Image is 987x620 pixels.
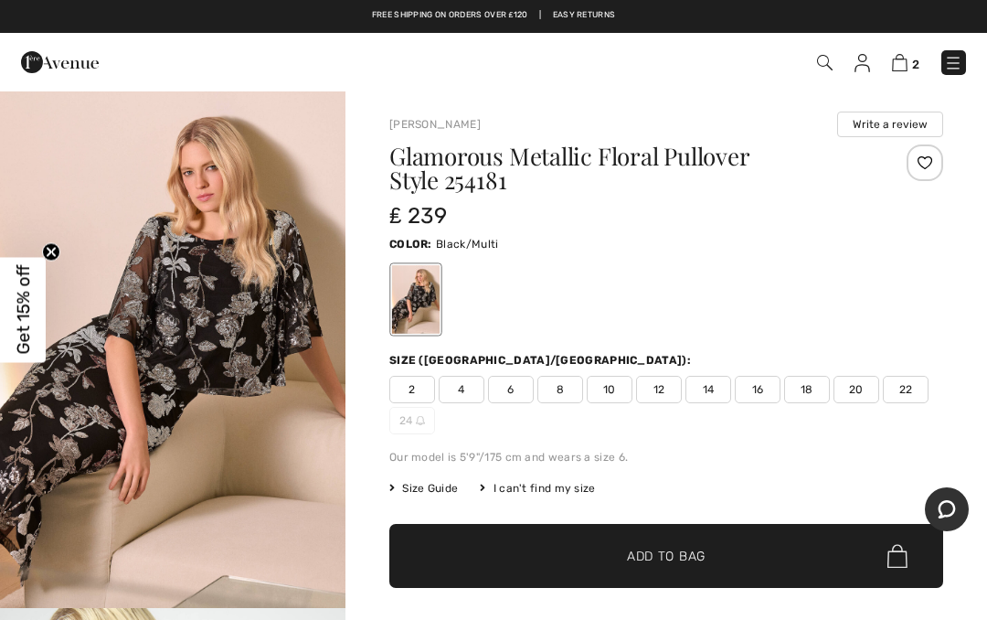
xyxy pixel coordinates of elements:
[627,547,706,566] span: Add to Bag
[389,376,435,403] span: 2
[389,238,432,251] span: Color:
[817,55,833,70] img: Search
[392,265,440,334] div: Black/Multi
[685,376,731,403] span: 14
[389,352,695,369] div: Size ([GEOGRAPHIC_DATA]/[GEOGRAPHIC_DATA]):
[389,524,943,588] button: Add to Bag
[389,407,435,434] span: 24
[837,112,943,137] button: Write a review
[833,376,879,403] span: 20
[439,376,484,403] span: 4
[13,265,34,355] span: Get 15% off
[389,449,943,465] div: Our model is 5'9"/175 cm and wears a size 6.
[944,54,962,72] img: Menu
[925,487,969,533] iframe: Opens a widget where you can chat to one of our agents
[372,9,528,22] a: Free shipping on orders over ₤120
[553,9,616,22] a: Easy Returns
[892,54,907,71] img: Shopping Bag
[389,118,481,131] a: [PERSON_NAME]
[537,376,583,403] span: 8
[389,480,458,497] span: Size Guide
[21,52,99,69] a: 1ère Avenue
[389,203,447,229] span: ₤ 239
[436,238,498,251] span: Black/Multi
[784,376,830,403] span: 18
[912,58,919,71] span: 2
[416,416,425,425] img: ring-m.svg
[488,376,534,403] span: 6
[21,44,99,80] img: 1ère Avenue
[42,243,60,262] button: Close teaser
[587,376,632,403] span: 10
[854,54,870,72] img: My Info
[389,144,851,192] h1: Glamorous Metallic Floral Pullover Style 254181
[539,9,541,22] span: |
[480,480,595,497] div: I can't find my size
[887,544,907,568] img: Bag.svg
[892,51,919,73] a: 2
[883,376,929,403] span: 22
[735,376,780,403] span: 16
[636,376,682,403] span: 12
